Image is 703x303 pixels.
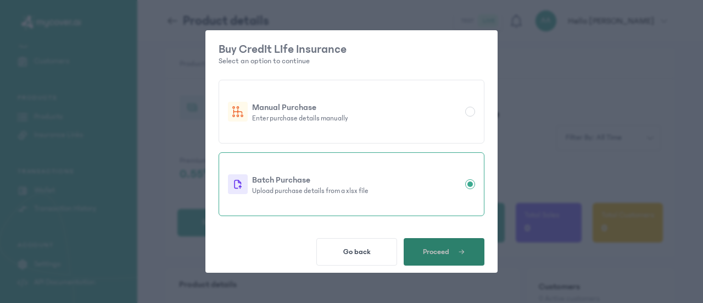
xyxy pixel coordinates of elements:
[219,56,484,67] p: Select an option to continue
[219,43,484,56] p: Buy Credit Life Insurance
[252,114,461,123] p: Enter purchase details manually
[423,247,449,256] span: Proceed
[252,101,461,114] p: Manual Purchase
[252,186,461,195] p: Upload purchase details from a xlsx file
[404,238,484,266] button: Proceed
[343,247,371,256] span: Go back
[252,173,461,186] p: Batch Purchase
[316,238,397,266] button: Go back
